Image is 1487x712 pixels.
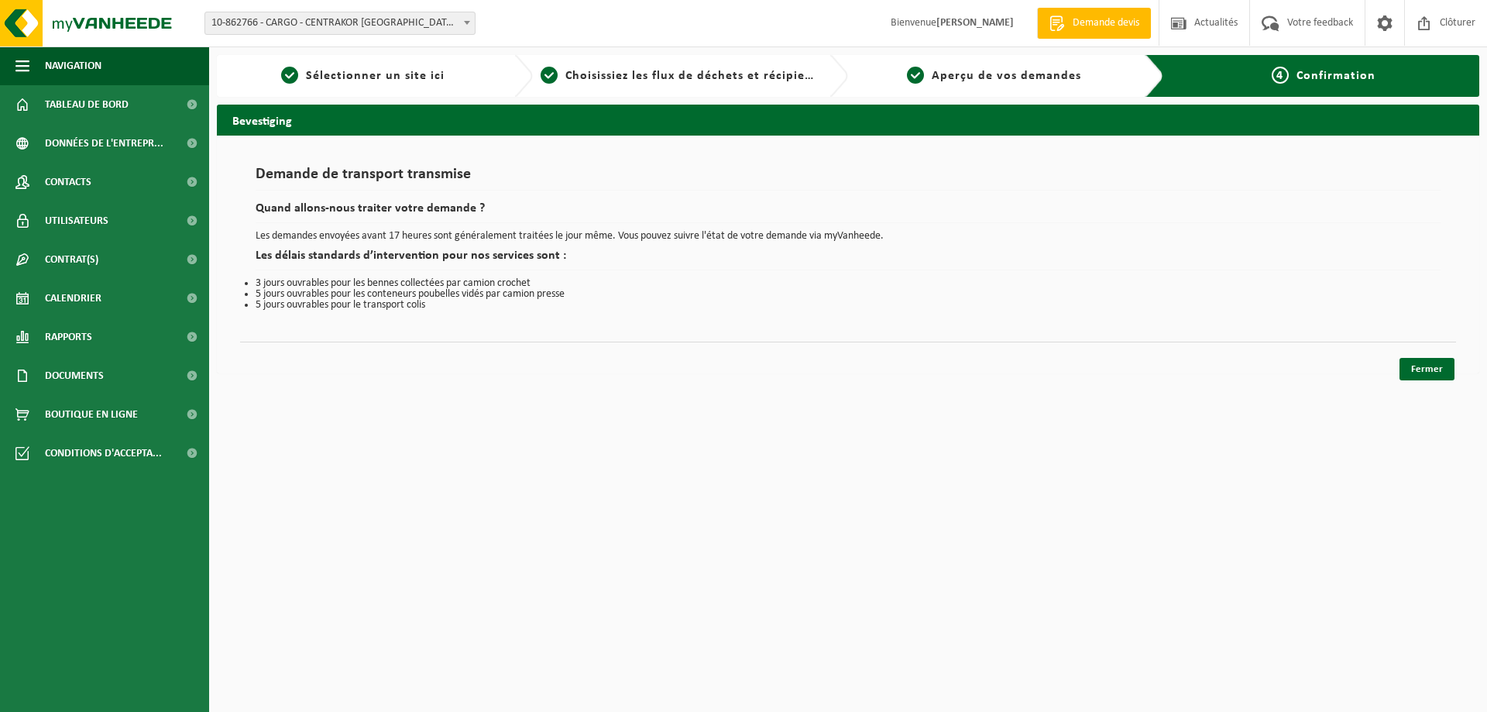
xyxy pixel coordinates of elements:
a: 2Choisissiez les flux de déchets et récipients [541,67,818,85]
span: 1 [281,67,298,84]
h2: Quand allons-nous traiter votre demande ? [256,202,1441,223]
span: 4 [1272,67,1289,84]
h2: Bevestiging [217,105,1479,135]
a: 3Aperçu de vos demandes [856,67,1133,85]
span: 2 [541,67,558,84]
li: 3 jours ouvrables pour les bennes collectées par camion crochet [256,278,1441,289]
li: 5 jours ouvrables pour les conteneurs poubelles vidés par camion presse [256,289,1441,300]
strong: [PERSON_NAME] [936,17,1014,29]
span: Sélectionner un site ici [306,70,445,82]
p: Les demandes envoyées avant 17 heures sont généralement traitées le jour même. Vous pouvez suivre... [256,231,1441,242]
span: Utilisateurs [45,201,108,240]
span: 10-862766 - CARGO - CENTRAKOR LA LOUVIÈRE - LA LOUVIÈRE [204,12,476,35]
li: 5 jours ouvrables pour le transport colis [256,300,1441,311]
span: Rapports [45,318,92,356]
span: 10-862766 - CARGO - CENTRAKOR LA LOUVIÈRE - LA LOUVIÈRE [205,12,475,34]
h2: Les délais standards d’intervention pour nos services sont : [256,249,1441,270]
span: Tableau de bord [45,85,129,124]
span: Données de l'entrepr... [45,124,163,163]
span: Calendrier [45,279,101,318]
span: Conditions d'accepta... [45,434,162,473]
span: Contrat(s) [45,240,98,279]
span: Navigation [45,46,101,85]
span: Choisissiez les flux de déchets et récipients [565,70,823,82]
span: Demande devis [1069,15,1143,31]
a: Demande devis [1037,8,1151,39]
a: 1Sélectionner un site ici [225,67,502,85]
span: Documents [45,356,104,395]
span: 3 [907,67,924,84]
h1: Demande de transport transmise [256,167,1441,191]
span: Contacts [45,163,91,201]
span: Aperçu de vos demandes [932,70,1081,82]
a: Fermer [1399,358,1454,380]
span: Confirmation [1296,70,1375,82]
span: Boutique en ligne [45,395,138,434]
